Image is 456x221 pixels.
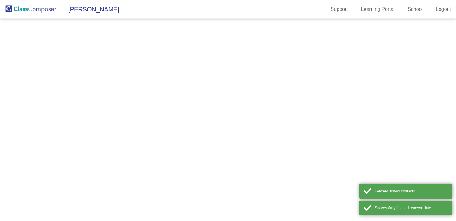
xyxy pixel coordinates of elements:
div: Successfully fetched renewal date [375,205,448,211]
a: Learning Portal [356,4,400,14]
span: [PERSON_NAME] [62,4,119,14]
a: School [403,4,428,14]
div: Fetched school contacts [375,188,448,194]
a: Support [326,4,353,14]
a: Logout [431,4,456,14]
